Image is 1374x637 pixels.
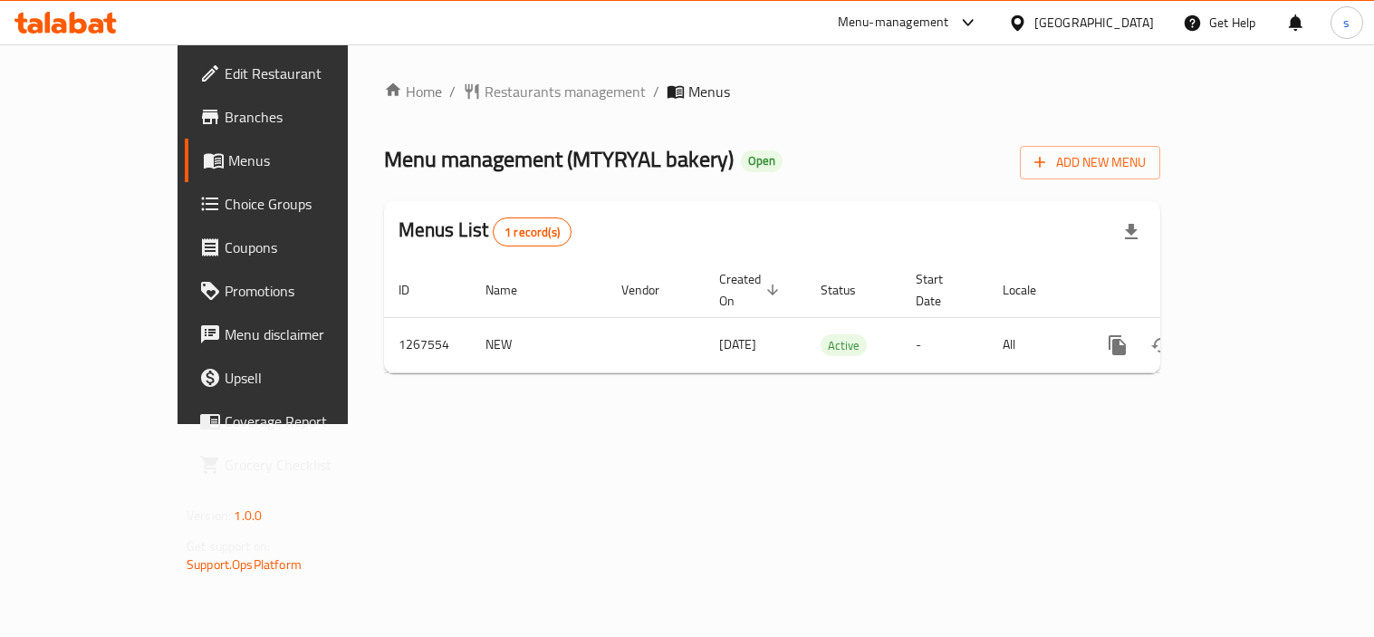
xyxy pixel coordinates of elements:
[653,81,659,102] li: /
[838,12,949,34] div: Menu-management
[493,217,572,246] div: Total records count
[384,139,734,179] span: Menu management ( MTYRYAL bakery )
[485,279,541,301] span: Name
[1081,263,1284,318] th: Actions
[485,81,646,102] span: Restaurants management
[185,400,407,443] a: Coverage Report
[821,335,867,356] span: Active
[688,81,730,102] span: Menus
[399,279,433,301] span: ID
[228,150,392,171] span: Menus
[471,317,607,372] td: NEW
[494,224,571,241] span: 1 record(s)
[185,313,407,356] a: Menu disclaimer
[185,182,407,226] a: Choice Groups
[185,139,407,182] a: Menus
[1343,13,1350,33] span: s
[821,279,879,301] span: Status
[187,504,231,527] span: Version:
[384,81,1160,102] nav: breadcrumb
[225,193,392,215] span: Choice Groups
[225,236,392,258] span: Coupons
[234,504,262,527] span: 1.0.0
[384,317,471,372] td: 1267554
[1110,210,1153,254] div: Export file
[225,280,392,302] span: Promotions
[449,81,456,102] li: /
[185,95,407,139] a: Branches
[1034,151,1146,174] span: Add New Menu
[185,52,407,95] a: Edit Restaurant
[463,81,646,102] a: Restaurants management
[916,268,966,312] span: Start Date
[185,269,407,313] a: Promotions
[185,226,407,269] a: Coupons
[719,268,784,312] span: Created On
[821,334,867,356] div: Active
[719,333,756,356] span: [DATE]
[225,106,392,128] span: Branches
[621,279,683,301] span: Vendor
[1003,279,1060,301] span: Locale
[988,317,1081,372] td: All
[1139,323,1183,367] button: Change Status
[185,356,407,400] a: Upsell
[384,263,1284,373] table: enhanced table
[225,367,392,389] span: Upsell
[741,153,783,169] span: Open
[185,443,407,487] a: Grocery Checklist
[225,410,392,432] span: Coverage Report
[901,317,988,372] td: -
[187,535,270,558] span: Get support on:
[225,454,392,476] span: Grocery Checklist
[1096,323,1139,367] button: more
[1020,146,1160,179] button: Add New Menu
[1034,13,1154,33] div: [GEOGRAPHIC_DATA]
[225,323,392,345] span: Menu disclaimer
[187,553,302,576] a: Support.OpsPlatform
[225,63,392,84] span: Edit Restaurant
[384,81,442,102] a: Home
[399,217,572,246] h2: Menus List
[741,150,783,172] div: Open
